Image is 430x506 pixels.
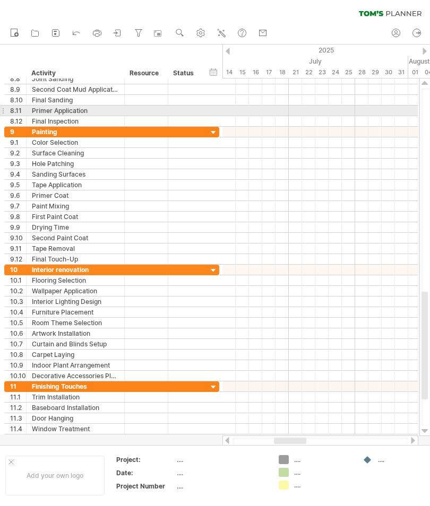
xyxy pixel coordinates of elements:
[10,106,26,116] div: 8.11
[294,455,352,464] div: ....
[32,243,119,254] div: Tape Removal
[32,180,119,190] div: Tape Application
[10,403,26,413] div: 11.2
[236,67,249,78] div: Tuesday, 15 July 2025
[294,481,352,490] div: ....
[10,350,26,360] div: 10.8
[10,243,26,254] div: 9.11
[395,67,408,78] div: Thursday, 31 July 2025
[32,116,119,126] div: Final Inspection
[32,201,119,211] div: Paint Mixing
[10,159,26,169] div: 9.3
[32,212,119,222] div: First Paint Coat
[32,74,119,84] div: Joint Sanding
[32,190,119,200] div: Primer Coat
[32,307,119,317] div: Furniture Placement
[10,212,26,222] div: 9.8
[32,275,119,285] div: Flooring Selection
[329,67,342,78] div: Thursday, 24 July 2025
[289,67,302,78] div: Monday, 21 July 2025
[32,169,119,179] div: Sanding Surfaces
[10,74,26,84] div: 8.8
[302,67,315,78] div: Tuesday, 22 July 2025
[10,201,26,211] div: 9.7
[31,68,118,78] div: Activity
[10,339,26,349] div: 10.7
[32,137,119,147] div: Color Selection
[10,127,26,137] div: 9
[10,296,26,307] div: 10.3
[315,67,329,78] div: Wednesday, 23 July 2025
[408,67,422,78] div: Friday, 1 August 2025
[32,318,119,328] div: Room Theme Selection
[10,286,26,296] div: 10.2
[10,360,26,370] div: 10.9
[10,328,26,338] div: 10.6
[10,95,26,105] div: 8.10
[10,137,26,147] div: 9.1
[130,68,162,78] div: Resource
[32,392,119,402] div: Trim Installation
[10,116,26,126] div: 8.12
[32,339,119,349] div: Curtain and Blinds Setup
[32,148,119,158] div: Surface Cleaning
[116,468,175,477] div: Date:
[177,455,266,464] div: ....
[32,403,119,413] div: Baseboard Installation
[222,67,236,78] div: Monday, 14 July 2025
[32,424,119,434] div: Window Treatment
[10,148,26,158] div: 9.2
[382,67,395,78] div: Wednesday, 30 July 2025
[32,360,119,370] div: Indoor Plant Arrangement
[10,381,26,391] div: 11
[116,455,175,464] div: Project:
[294,468,352,477] div: ....
[32,265,119,275] div: Interior renovation
[10,169,26,179] div: 9.4
[10,275,26,285] div: 10.1
[32,328,119,338] div: Artwork Installation
[10,254,26,264] div: 9.12
[10,392,26,402] div: 11.1
[177,482,266,491] div: ....
[32,127,119,137] div: Painting
[276,67,289,78] div: Friday, 18 July 2025
[10,318,26,328] div: 10.5
[10,233,26,243] div: 9.10
[32,254,119,264] div: Final Touch-Up
[10,265,26,275] div: 10
[32,286,119,296] div: Wallpaper Application
[32,413,119,423] div: Door Hanging
[342,67,355,78] div: Friday, 25 July 2025
[32,233,119,243] div: Second Paint Coat
[10,180,26,190] div: 9.5
[32,381,119,391] div: Finishing Touches
[173,68,196,78] div: Status
[10,190,26,200] div: 9.6
[10,424,26,434] div: 11.4
[10,84,26,94] div: 8.9
[32,95,119,105] div: Final Sanding
[355,67,368,78] div: Monday, 28 July 2025
[32,371,119,381] div: Decorative Accessories Placement
[32,159,119,169] div: Hole Patching
[116,482,175,491] div: Project Number
[368,67,382,78] div: Tuesday, 29 July 2025
[32,84,119,94] div: Second Coat Mud Application
[10,307,26,317] div: 10.4
[10,371,26,381] div: 10.10
[5,456,105,495] div: Add your own logo
[32,222,119,232] div: Drying Time
[103,56,408,67] div: July 2025
[262,67,276,78] div: Thursday, 17 July 2025
[10,413,26,423] div: 11.3
[32,350,119,360] div: Carpet Laying
[32,106,119,116] div: Primer Application
[10,222,26,232] div: 9.9
[177,468,266,477] div: ....
[249,67,262,78] div: Wednesday, 16 July 2025
[32,296,119,307] div: Interior Lighting Design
